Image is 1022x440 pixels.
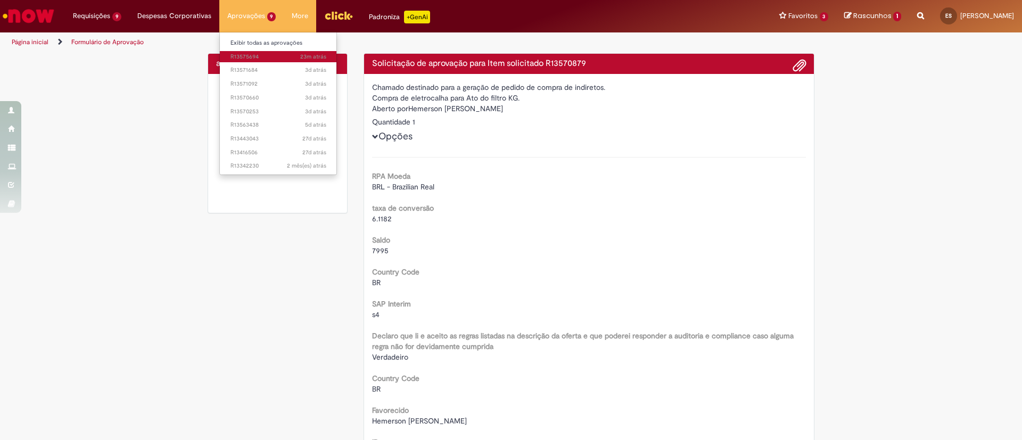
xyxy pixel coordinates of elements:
[372,416,467,426] span: Hemerson [PERSON_NAME]
[372,310,380,319] span: s4
[372,405,409,415] b: Favorecido
[305,107,326,115] time: 26/09/2025 11:51:06
[302,148,326,156] span: 27d atrás
[305,94,326,102] time: 26/09/2025 13:47:48
[220,160,337,172] a: Aberto R13342230 :
[372,278,381,287] span: BR
[372,171,410,181] b: RPA Moeda
[372,384,381,394] span: BR
[302,135,326,143] time: 02/09/2025 17:22:22
[300,53,326,61] span: 23m atrás
[230,121,326,129] span: R13563438
[305,121,326,129] span: 5d atrás
[267,12,276,21] span: 9
[220,119,337,131] a: Aberto R13563438 :
[960,11,1014,20] span: [PERSON_NAME]
[369,11,430,23] div: Padroniza
[8,32,673,52] ul: Trilhas de página
[372,299,411,309] b: SAP Interim
[220,92,337,104] a: Aberto R13570660 :
[788,11,818,21] span: Favoritos
[220,133,337,145] a: Aberto R13443043 :
[372,93,806,103] div: Compra de eletrocalha para Ato do filtro KG.
[73,11,110,21] span: Requisições
[372,267,419,277] b: Country Code
[220,37,337,49] a: Exibir todas as aprovações
[219,32,337,175] ul: Aprovações
[945,12,952,19] span: ES
[230,80,326,88] span: R13571092
[287,162,326,170] time: 31/07/2025 15:25:55
[71,38,144,46] a: Formulário de Aprovação
[372,117,806,127] div: Quantidade 1
[220,147,337,159] a: Aberto R13416506 :
[305,121,326,129] time: 24/09/2025 14:56:23
[372,203,434,213] b: taxa de conversão
[404,11,430,23] p: +GenAi
[12,38,48,46] a: Página inicial
[220,78,337,90] a: Aberto R13571092 :
[230,162,326,170] span: R13342230
[216,82,339,205] img: sucesso_1.gif
[372,82,806,93] div: Chamado destinado para a geração de pedido de compra de indiretos.
[893,12,901,21] span: 1
[220,51,337,63] a: Aberto R13575694 :
[220,106,337,118] a: Aberto R13570253 :
[372,103,806,117] div: Hemerson [PERSON_NAME]
[372,214,391,223] span: 6.1182
[230,148,326,157] span: R13416506
[230,94,326,102] span: R13570660
[230,66,326,74] span: R13571684
[227,11,265,21] span: Aprovações
[220,64,337,76] a: Aberto R13571684 :
[372,331,794,351] b: Declaro que li e aceito as regras listadas na descrição da oferta e que poderei responder a audit...
[372,352,408,362] span: Verdadeiro
[216,59,339,69] h4: aprovado
[305,94,326,102] span: 3d atrás
[230,107,326,116] span: R13570253
[372,103,408,114] label: Aberto por
[287,162,326,170] span: 2 mês(es) atrás
[372,373,419,383] b: Country Code
[230,135,326,143] span: R13443043
[112,12,121,21] span: 9
[137,11,211,21] span: Despesas Corporativas
[372,182,434,192] span: BRL - Brazilian Real
[305,80,326,88] time: 26/09/2025 15:11:38
[292,11,308,21] span: More
[305,66,326,74] time: 26/09/2025 16:38:58
[324,7,353,23] img: click_logo_yellow_360x200.png
[305,107,326,115] span: 3d atrás
[305,80,326,88] span: 3d atrás
[302,135,326,143] span: 27d atrás
[853,11,892,21] span: Rascunhos
[302,148,326,156] time: 02/09/2025 17:11:39
[305,66,326,74] span: 3d atrás
[1,5,56,27] img: ServiceNow
[230,53,326,61] span: R13575694
[820,12,829,21] span: 3
[844,11,901,21] a: Rascunhos
[372,59,806,69] h4: Solicitação de aprovação para Item solicitado R13570879
[372,246,389,255] span: 7995
[372,235,390,245] b: Saldo
[300,53,326,61] time: 29/09/2025 10:26:10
